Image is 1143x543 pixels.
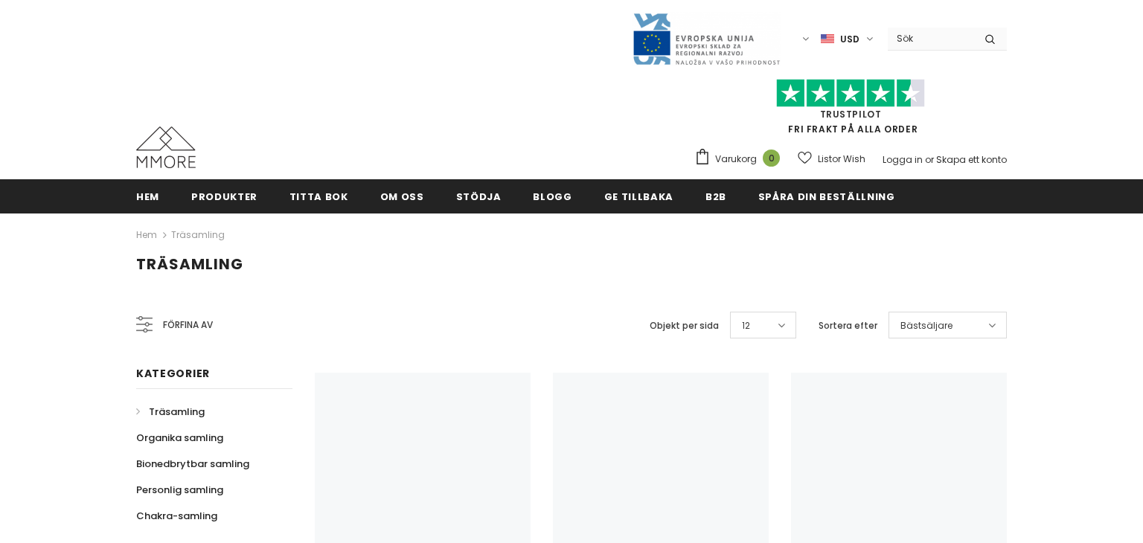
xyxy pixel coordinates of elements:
[136,457,249,471] span: Bionedbrytbar samling
[742,318,750,333] span: 12
[798,146,865,172] a: Listor Wish
[456,190,502,204] span: stödja
[136,451,249,477] a: Bionedbrytbar samling
[715,152,757,167] span: Varukorg
[136,366,210,381] span: Kategorier
[705,179,726,213] a: B2B
[136,399,205,425] a: Träsamling
[163,317,213,333] span: Förfina av
[171,228,225,241] a: Träsamling
[604,179,673,213] a: Ge tillbaka
[900,318,952,333] span: Bästsäljare
[136,179,159,213] a: Hem
[533,190,571,204] span: Blogg
[776,79,925,108] img: Lita på Pilot Stars
[191,179,257,213] a: Produkter
[136,226,157,244] a: Hem
[758,179,895,213] a: Spåra din beställning
[136,425,223,451] a: Organika samling
[136,509,217,523] span: Chakra-samling
[694,86,1007,135] span: Fri frakt på alla order
[883,153,923,166] a: Logga in
[818,152,865,167] span: Listor Wish
[136,190,159,204] span: Hem
[650,318,719,333] label: Objekt per sida
[136,126,196,168] img: MMORE-fall
[456,179,502,213] a: stödja
[191,190,257,204] span: Produkter
[632,12,781,66] img: Javni Razpis
[763,150,780,167] span: 0
[821,33,834,45] img: USD
[758,190,895,204] span: Spåra din beställning
[136,477,223,503] a: Personlig samling
[694,148,787,170] a: Varukorg 0
[136,483,223,497] span: Personlig samling
[380,190,424,204] span: Om oss
[289,179,348,213] a: Titta bok
[632,32,781,45] a: Javni Razpis
[925,153,934,166] span: or
[604,190,673,204] span: Ge tillbaka
[705,190,726,204] span: B2B
[888,28,973,49] input: Search Site
[820,108,882,121] a: Trustpilot
[136,503,217,529] a: Chakra-samling
[936,153,1007,166] a: Skapa ett konto
[136,254,243,274] span: Träsamling
[289,190,348,204] span: Titta bok
[136,431,223,445] span: Organika samling
[533,179,571,213] a: Blogg
[149,405,205,419] span: Träsamling
[819,318,877,333] label: Sortera efter
[380,179,424,213] a: Om oss
[840,32,859,47] span: USD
